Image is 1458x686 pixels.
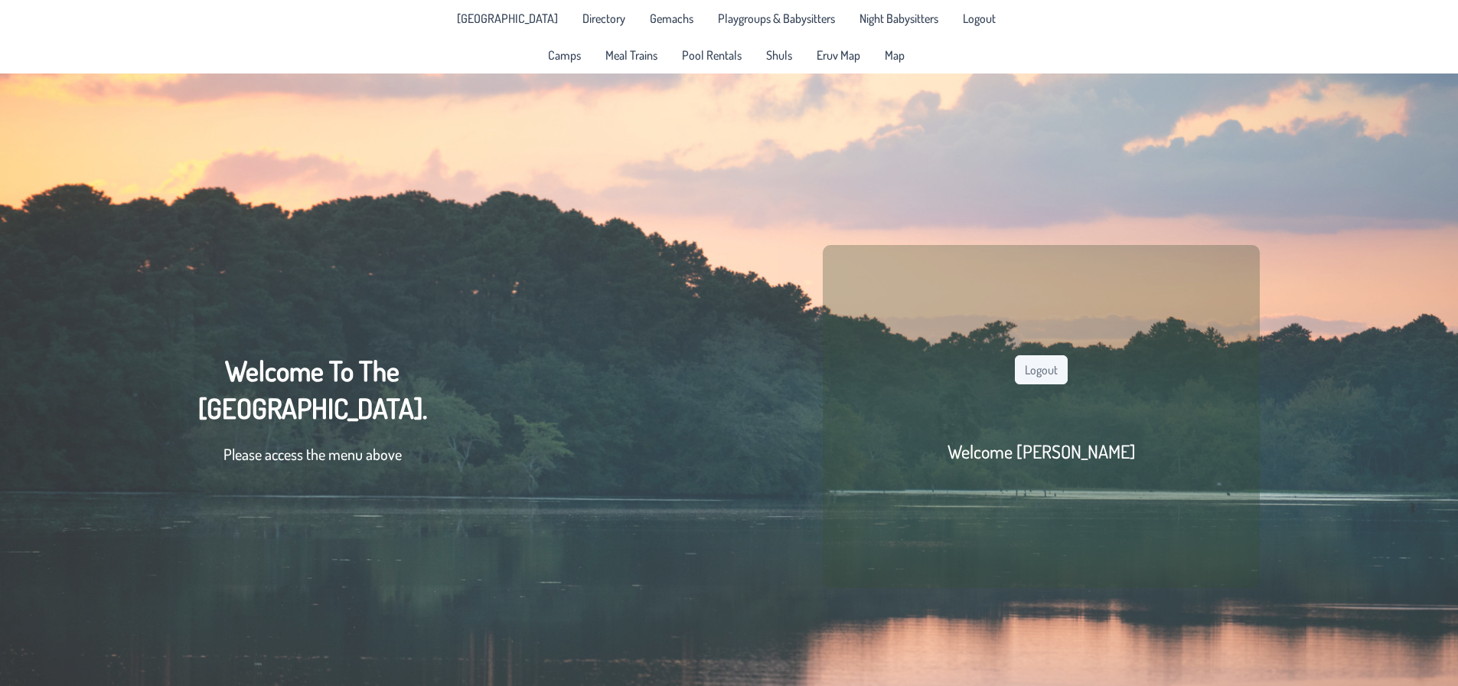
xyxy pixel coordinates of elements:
span: Gemachs [650,12,693,24]
li: Pine Lake Park [448,6,567,31]
span: Directory [582,12,625,24]
span: Shuls [766,49,792,61]
span: Playgroups & Babysitters [718,12,835,24]
a: Eruv Map [807,43,869,67]
li: Logout [954,6,1005,31]
span: Pool Rentals [682,49,742,61]
span: Logout [963,12,996,24]
span: Camps [548,49,581,61]
div: Welcome To The [GEOGRAPHIC_DATA]. [198,352,427,481]
a: Shuls [757,43,801,67]
span: [GEOGRAPHIC_DATA] [457,12,558,24]
a: [GEOGRAPHIC_DATA] [448,6,567,31]
a: Night Babysitters [850,6,948,31]
span: Meal Trains [605,49,657,61]
a: Map [876,43,914,67]
span: Night Babysitters [859,12,938,24]
p: Please access the menu above [198,443,427,465]
a: Meal Trains [596,43,667,67]
a: Camps [539,43,590,67]
a: Gemachs [641,6,703,31]
a: Playgroups & Babysitters [709,6,844,31]
span: Map [885,49,905,61]
a: Pool Rentals [673,43,751,67]
a: Directory [573,6,634,31]
span: Eruv Map [817,49,860,61]
button: Logout [1015,355,1068,384]
h2: Welcome [PERSON_NAME] [948,439,1136,463]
